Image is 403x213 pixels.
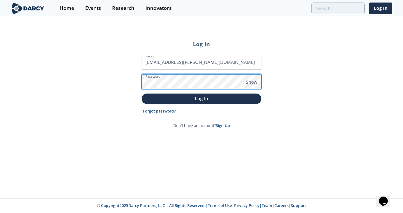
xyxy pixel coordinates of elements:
[274,203,289,208] a: Careers
[143,108,176,114] a: Forgot password?
[311,3,365,14] input: Advanced Search
[369,3,392,14] a: Log In
[60,6,74,11] div: Home
[173,123,230,129] p: Don't have an account?
[291,203,306,208] a: Support
[234,203,259,208] a: Privacy Policy
[216,123,230,128] a: Sign Up
[145,6,172,11] div: Innovators
[11,3,45,14] img: logo-wide.svg
[85,6,101,11] div: Events
[48,203,355,209] p: © Copyright 2025 Darcy Partners, LLC | All Rights Reserved | | | | |
[145,54,154,59] label: Email
[145,74,161,79] label: Password
[142,40,261,48] h2: Log In
[146,95,257,102] p: Log In
[112,6,134,11] div: Research
[376,188,397,207] iframe: chat widget
[208,203,232,208] a: Terms of Use
[246,79,257,85] span: Show
[142,94,261,104] button: Log In
[262,203,272,208] a: Team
